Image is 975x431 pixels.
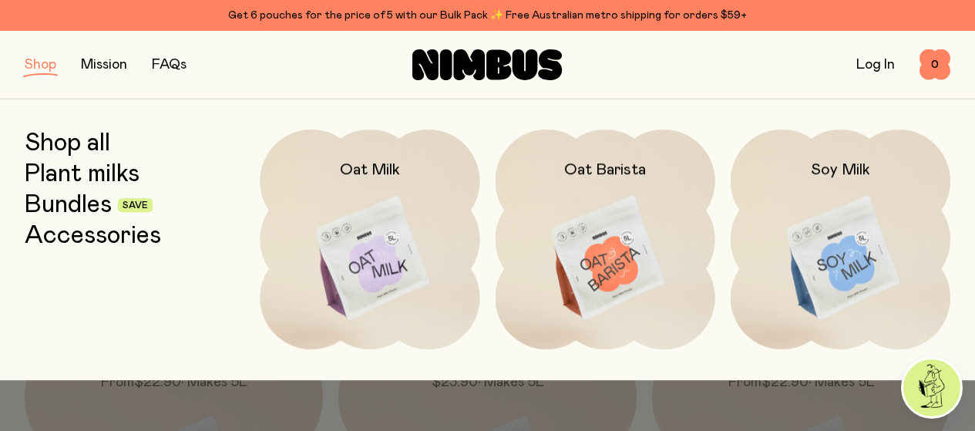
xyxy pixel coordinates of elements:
a: Soy Milk [731,130,950,349]
h2: Oat Barista [564,160,646,179]
a: Oat Milk [260,130,479,349]
div: Get 6 pouches for the price of 5 with our Bulk Pack ✨ Free Australian metro shipping for orders $59+ [25,6,950,25]
a: Bundles [25,191,112,219]
h2: Soy Milk [811,160,870,179]
a: Plant milks [25,160,140,188]
a: Oat Barista [496,130,715,349]
a: FAQs [152,58,187,72]
a: Log In [856,58,895,72]
h2: Oat Milk [340,160,400,179]
a: Mission [81,58,127,72]
a: Accessories [25,222,161,250]
span: Save [123,201,148,210]
button: 0 [920,49,950,80]
img: agent [903,359,960,416]
a: Shop all [25,130,110,157]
